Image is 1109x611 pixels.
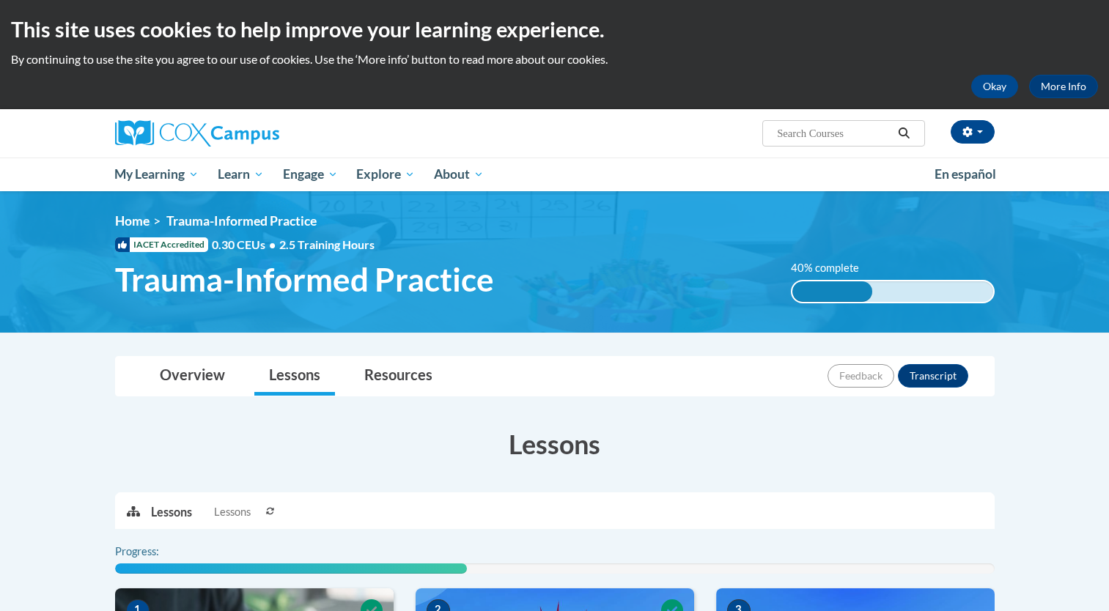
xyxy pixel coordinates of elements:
h2: This site uses cookies to help improve your learning experience. [11,15,1098,44]
span: Learn [218,166,264,183]
img: Cox Campus [115,120,279,147]
a: About [424,158,493,191]
span: IACET Accredited [115,237,208,252]
span: Trauma-Informed Practice [115,260,494,299]
a: En español [925,159,1006,190]
label: Progress: [115,544,199,560]
button: Okay [971,75,1018,98]
span: En español [935,166,996,182]
div: 40% complete [792,281,872,302]
a: Explore [347,158,424,191]
a: My Learning [106,158,209,191]
button: Search [893,125,915,142]
button: Feedback [828,364,894,388]
a: More Info [1029,75,1098,98]
a: Cox Campus [115,120,394,147]
span: • [269,237,276,251]
button: Account Settings [951,120,995,144]
a: Resources [350,357,447,396]
h3: Lessons [115,426,995,462]
p: Lessons [151,504,192,520]
label: 40% complete [791,260,875,276]
a: Learn [208,158,273,191]
span: Lessons [214,504,251,520]
span: Trauma-Informed Practice [166,213,317,229]
span: My Learning [114,166,199,183]
a: Lessons [254,357,335,396]
div: Main menu [93,158,1017,191]
input: Search Courses [775,125,893,142]
a: Home [115,213,150,229]
p: By continuing to use the site you agree to our use of cookies. Use the ‘More info’ button to read... [11,51,1098,67]
span: About [434,166,484,183]
span: 2.5 Training Hours [279,237,375,251]
button: Transcript [898,364,968,388]
span: 0.30 CEUs [212,237,279,253]
span: Explore [356,166,415,183]
a: Engage [273,158,347,191]
a: Overview [145,357,240,396]
span: Engage [283,166,338,183]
